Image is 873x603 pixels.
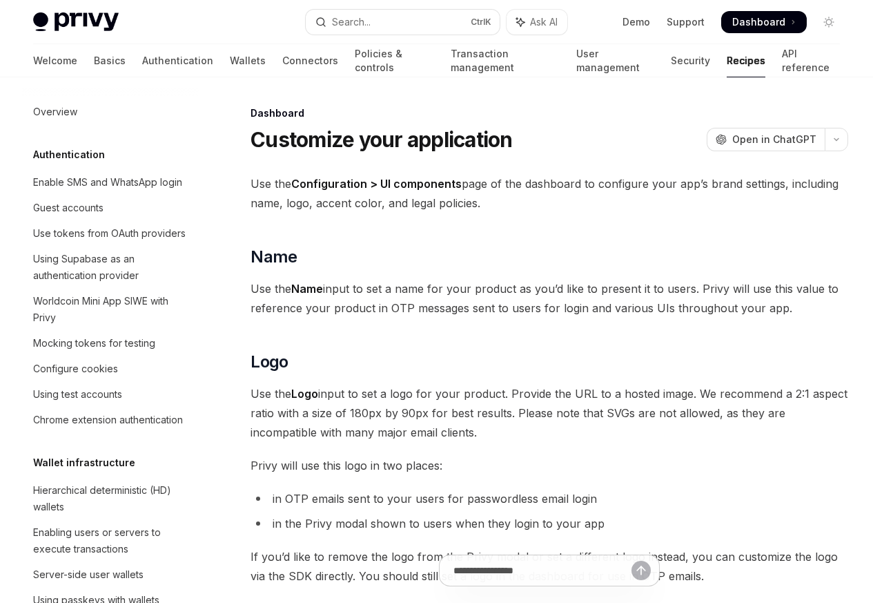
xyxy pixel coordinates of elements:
span: Dashboard [732,15,785,29]
div: Using test accounts [33,386,122,403]
li: in OTP emails sent to your users for passwordless email login [251,489,848,508]
div: Server-side user wallets [33,566,144,583]
a: Using test accounts [22,382,199,407]
a: Support [667,15,705,29]
button: Open in ChatGPT [707,128,825,151]
a: Configure cookies [22,356,199,381]
a: Use tokens from OAuth providers [22,221,199,246]
div: Guest accounts [33,200,104,216]
a: Server-side user wallets [22,562,199,587]
span: Use the input to set a logo for your product. Provide the URL to a hosted image. We recommend a 2... [251,384,848,442]
a: Guest accounts [22,195,199,220]
a: Using Supabase as an authentication provider [22,247,199,288]
img: light logo [33,12,119,32]
div: Search... [332,14,371,30]
div: Configure cookies [33,361,118,377]
a: Wallets [230,44,266,77]
h1: Customize your application [251,127,513,152]
span: Logo [251,351,288,373]
a: Authentication [142,44,213,77]
span: Open in ChatGPT [732,133,816,146]
div: Chrome extension authentication [33,412,183,428]
a: Enabling users or servers to execute transactions [22,520,199,562]
button: Toggle assistant panel [507,10,567,35]
a: Dashboard [721,11,807,33]
a: Welcome [33,44,77,77]
span: Ctrl K [471,17,491,28]
a: Overview [22,99,199,124]
span: Privy will use this logo in two places: [251,456,848,475]
a: Connectors [282,44,338,77]
a: Basics [94,44,126,77]
a: API reference [782,44,840,77]
div: Enabling users or servers to execute transactions [33,524,190,557]
a: Transaction management [451,44,560,77]
strong: Logo [291,387,318,401]
a: Recipes [727,44,765,77]
div: Use tokens from OAuth providers [33,225,186,242]
span: Use the input to set a name for your product as you’d like to present it to users. Privy will use... [251,279,848,318]
button: Send message [631,561,651,580]
a: Hierarchical deterministic (HD) wallets [22,478,199,519]
a: Chrome extension authentication [22,408,199,432]
a: Policies & controls [355,44,434,77]
a: Worldcoin Mini App SIWE with Privy [22,289,199,330]
a: User management [576,44,654,77]
div: Mocking tokens for testing [33,335,155,352]
span: If you’d like to remove the logo from the Privy modal or set a different logo instead, you can cu... [251,547,848,586]
div: Hierarchical deterministic (HD) wallets [33,482,190,515]
input: Ask a question... [453,555,631,586]
li: in the Privy modal shown to users when they login to your app [251,514,848,533]
div: Using Supabase as an authentication provider [33,251,190,284]
a: Demo [622,15,650,29]
a: Security [671,44,710,77]
span: Ask AI [530,15,558,29]
h5: Wallet infrastructure [33,454,135,471]
button: Toggle dark mode [818,11,840,33]
a: Mocking tokens for testing [22,331,199,356]
span: Use the page of the dashboard to configure your app’s brand settings, including name, logo, accen... [251,174,848,213]
span: Name [251,246,297,268]
strong: Configuration > UI components [291,177,462,191]
strong: Name [291,282,323,296]
div: Worldcoin Mini App SIWE with Privy [33,293,190,326]
div: Enable SMS and WhatsApp login [33,174,182,191]
a: Enable SMS and WhatsApp login [22,170,199,195]
div: Overview [33,104,77,120]
div: Dashboard [251,106,848,120]
button: Open search [306,10,500,35]
h5: Authentication [33,146,105,163]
